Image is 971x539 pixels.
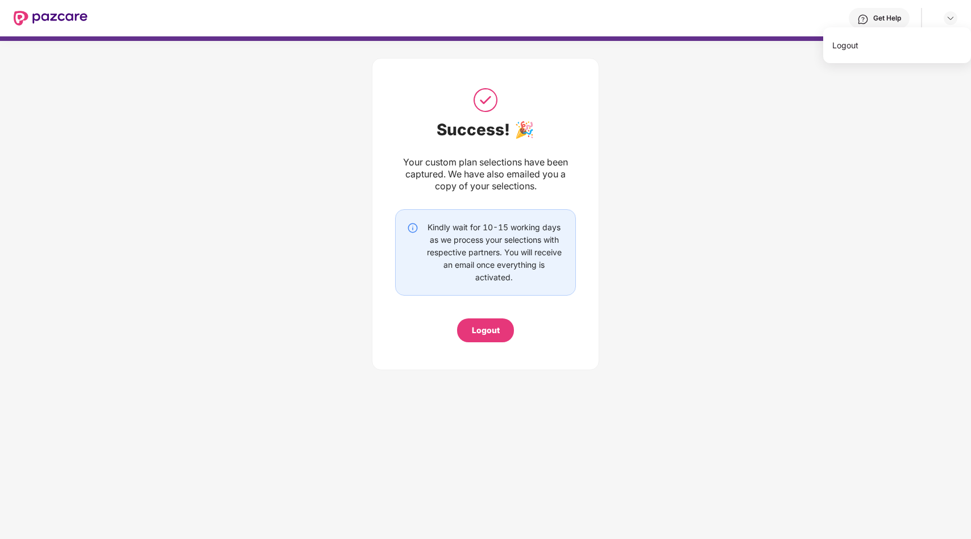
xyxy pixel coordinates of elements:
div: Logout [472,324,500,337]
img: svg+xml;base64,PHN2ZyBpZD0iSGVscC0zMngzMiIgeG1sbnM9Imh0dHA6Ly93d3cudzMub3JnLzIwMDAvc3ZnIiB3aWR0aD... [857,14,869,25]
img: New Pazcare Logo [14,11,88,26]
img: svg+xml;base64,PHN2ZyBpZD0iRHJvcGRvd24tMzJ4MzIiIHhtbG5zPSJodHRwOi8vd3d3LnczLm9yZy8yMDAwL3N2ZyIgd2... [946,14,955,23]
div: Kindly wait for 10-15 working days as we process your selections with respective partners. You wi... [424,221,564,284]
div: Success! 🎉 [395,120,576,139]
div: Get Help [873,14,901,23]
div: Your custom plan selections have been captured. We have also emailed you a copy of your selections. [395,156,576,192]
img: svg+xml;base64,PHN2ZyBpZD0iSW5mby0yMHgyMCIgeG1sbnM9Imh0dHA6Ly93d3cudzMub3JnLzIwMDAvc3ZnIiB3aWR0aD... [407,222,418,234]
div: Logout [823,34,971,56]
img: svg+xml;base64,PHN2ZyB3aWR0aD0iNTAiIGhlaWdodD0iNTAiIHZpZXdCb3g9IjAgMCA1MCA1MCIgZmlsbD0ibm9uZSIgeG... [471,86,500,114]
